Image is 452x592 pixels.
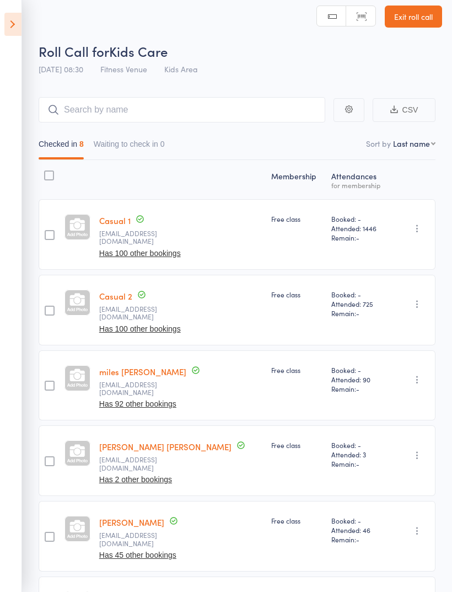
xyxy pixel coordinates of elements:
span: Free class [271,365,300,375]
span: Attended: 725 [331,299,386,308]
a: [PERSON_NAME] [PERSON_NAME] [99,441,232,452]
div: 8 [79,140,84,148]
small: kids@fitnessvenue.com [99,381,171,397]
small: info@fitnessvenue.com.au [99,230,171,246]
span: Free class [271,516,300,525]
div: Atten­dances [327,165,391,194]
span: [DATE] 08:30 [39,63,83,74]
label: Sort by [366,138,391,149]
span: Booked: - [331,214,386,223]
span: Free class [271,440,300,450]
button: Waiting to check in0 [94,134,165,159]
button: Has 45 other bookings [99,551,176,559]
span: Booked: - [331,365,386,375]
button: Has 2 other bookings [99,475,172,484]
button: Checked in8 [39,134,84,159]
span: Remain: [331,384,386,393]
span: Booked: - [331,290,386,299]
span: Roll Call for [39,42,109,60]
span: Remain: [331,233,386,242]
div: Last name [393,138,430,149]
small: kids@fitnessvenue.com.au [99,531,171,547]
a: [PERSON_NAME] [99,516,164,528]
span: - [356,535,359,544]
span: Attended: 90 [331,375,386,384]
div: for membership [331,182,386,189]
span: - [356,459,359,468]
div: 0 [160,140,165,148]
input: Search by name [39,97,325,122]
a: Exit roll call [385,6,442,28]
a: Casual 2 [99,290,132,302]
span: - [356,308,359,318]
button: CSV [373,98,435,122]
a: miles [PERSON_NAME] [99,366,186,377]
span: Kids Area [164,63,197,74]
small: info@fitnessvenue.com.au [99,305,171,321]
span: Fitness Venue [100,63,147,74]
span: Remain: [331,459,386,468]
span: Attended: 46 [331,525,386,535]
span: - [356,384,359,393]
a: Casual 1 [99,215,131,226]
small: kids@fitnessvenue.com.au [99,456,171,472]
span: Remain: [331,308,386,318]
button: Has 100 other bookings [99,324,181,333]
span: Booked: - [331,440,386,450]
span: Attended: 3 [331,450,386,459]
span: Kids Care [109,42,168,60]
span: Attended: 1446 [331,223,386,233]
span: Booked: - [331,516,386,525]
div: Membership [267,165,327,194]
span: Remain: [331,535,386,544]
button: Has 100 other bookings [99,249,181,258]
button: Has 92 other bookings [99,399,176,408]
span: Free class [271,214,300,223]
span: - [356,233,359,242]
span: Free class [271,290,300,299]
